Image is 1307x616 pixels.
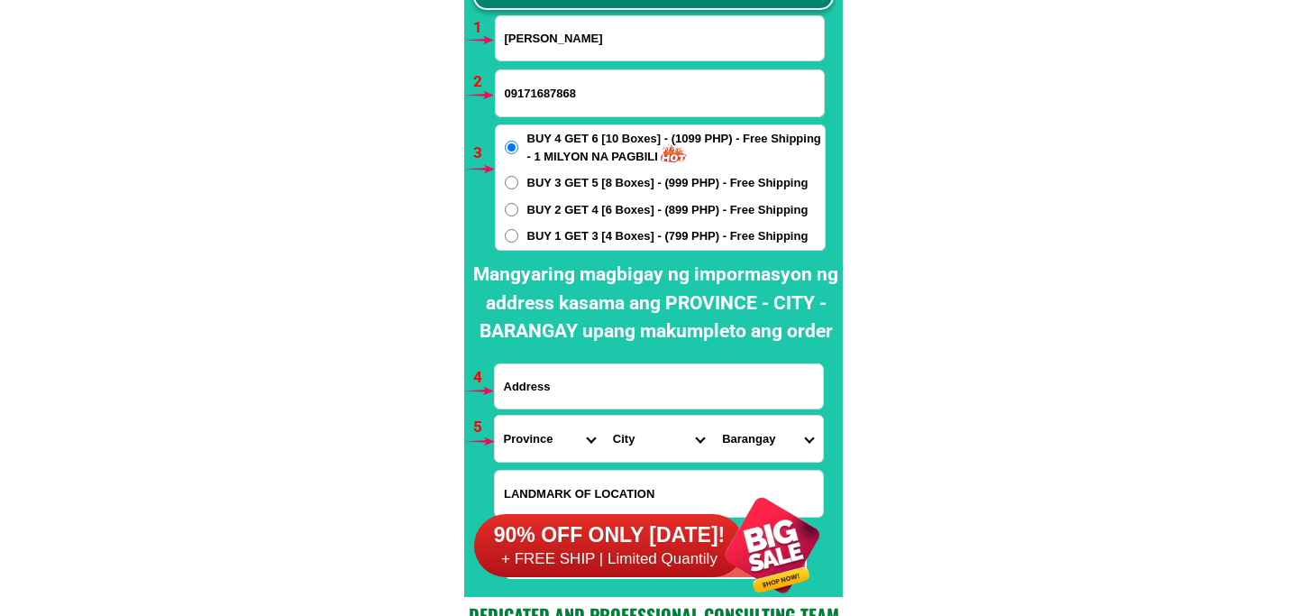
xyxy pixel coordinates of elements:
h2: Mangyaring magbigay ng impormasyon ng address kasama ang PROVINCE - CITY - BARANGAY upang makumpl... [469,261,843,346]
h6: + FREE SHIP | Limited Quantily [474,549,745,569]
input: Input phone_number [496,70,824,116]
h6: 5 [473,416,494,439]
input: BUY 3 GET 5 [8 Boxes] - (999 PHP) - Free Shipping [505,176,518,189]
h6: 90% OFF ONLY [DATE]! [474,522,745,549]
input: Input LANDMARKOFLOCATION [495,471,823,517]
input: BUY 1 GET 3 [4 Boxes] - (799 PHP) - Free Shipping [505,229,518,243]
span: BUY 1 GET 3 [4 Boxes] - (799 PHP) - Free Shipping [527,227,809,245]
h6: 2 [473,70,494,94]
span: BUY 4 GET 6 [10 Boxes] - (1099 PHP) - Free Shipping - 1 MILYON NA PAGBILI [527,130,825,165]
select: Select district [604,416,713,462]
input: BUY 2 GET 4 [6 Boxes] - (899 PHP) - Free Shipping [505,203,518,216]
select: Select commune [713,416,822,462]
select: Select province [495,416,604,462]
input: Input full_name [496,16,824,60]
span: BUY 2 GET 4 [6 Boxes] - (899 PHP) - Free Shipping [527,201,809,219]
h6: 4 [473,366,494,390]
h6: 1 [473,16,494,40]
input: Input address [495,364,823,409]
span: BUY 3 GET 5 [8 Boxes] - (999 PHP) - Free Shipping [527,174,809,192]
input: BUY 4 GET 6 [10 Boxes] - (1099 PHP) - Free Shipping - 1 MILYON NA PAGBILI [505,141,518,154]
h6: 3 [473,142,494,165]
